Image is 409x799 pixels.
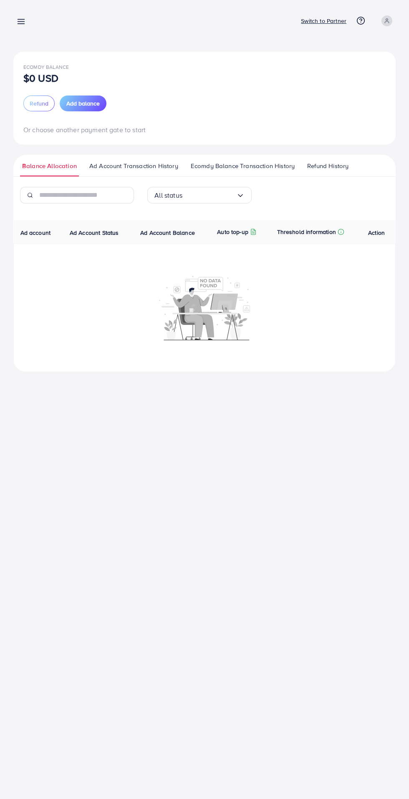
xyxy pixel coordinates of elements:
span: Ad Account Balance [140,229,195,237]
span: All status [154,189,182,202]
span: Ecomdy Balance [23,63,69,70]
span: Ecomdy Balance Transaction History [191,161,295,171]
img: No account [159,275,250,340]
span: Add balance [66,99,100,108]
span: Balance Allocation [22,161,77,171]
span: Refund History [307,161,348,171]
button: Add balance [60,95,106,111]
p: Auto top-up [217,227,248,237]
span: Refund [30,99,48,108]
span: Ad account [20,229,51,237]
p: Threshold information [277,227,336,237]
span: Action [368,229,385,237]
p: $0 USD [23,73,58,83]
span: Ad Account Status [70,229,119,237]
p: Switch to Partner [301,16,346,26]
div: Search for option [147,187,252,204]
p: Or choose another payment gate to start [23,125,386,135]
span: Ad Account Transaction History [89,161,178,171]
button: Refund [23,95,55,111]
input: Search for option [182,189,236,202]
